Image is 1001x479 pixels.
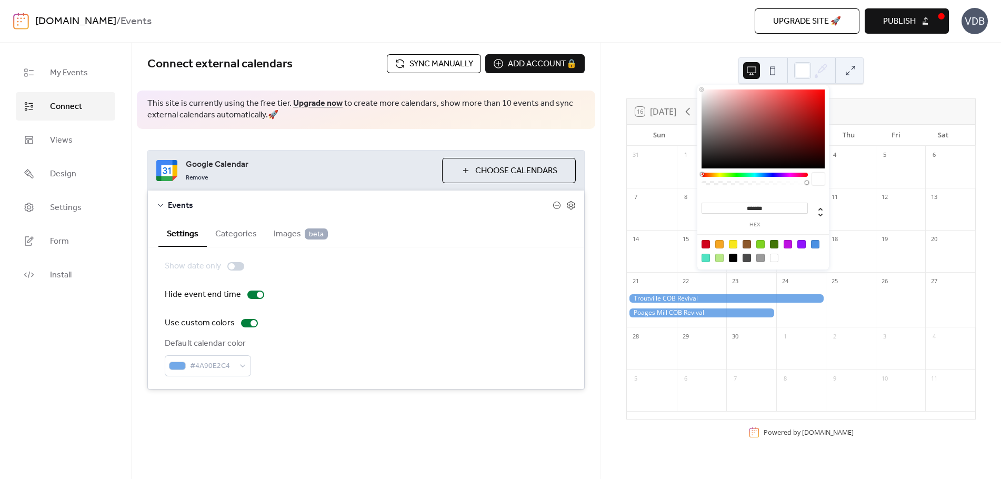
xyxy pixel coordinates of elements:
[50,168,76,181] span: Design
[50,235,69,248] span: Form
[156,160,177,181] img: google
[387,54,481,73] button: Sync manually
[158,220,207,247] button: Settings
[811,240,819,248] div: #4A90E2
[680,276,692,287] div: 22
[35,12,116,32] a: [DOMAIN_NAME]
[865,8,949,34] button: Publish
[16,261,115,289] a: Install
[872,125,919,146] div: Fri
[829,331,840,342] div: 2
[630,373,642,384] div: 5
[879,192,890,203] div: 12
[879,331,890,342] div: 3
[165,337,249,350] div: Default calendar color
[409,58,473,71] span: Sync manually
[630,149,642,161] div: 31
[829,234,840,245] div: 18
[50,269,72,282] span: Install
[683,125,730,146] div: Mon
[627,308,776,317] div: Poages Mill COB Revival
[16,227,115,255] a: Form
[475,165,557,177] span: Choose Calendars
[729,331,741,342] div: 30
[764,428,854,437] div: Powered by
[207,220,265,246] button: Categories
[715,240,724,248] div: #F5A623
[165,260,221,273] div: Show date only
[442,158,576,183] button: Choose Calendars
[630,234,642,245] div: 14
[729,276,741,287] div: 23
[186,174,208,182] span: Remove
[928,276,940,287] div: 27
[883,15,916,28] span: Publish
[829,192,840,203] div: 11
[16,126,115,154] a: Views
[729,373,741,384] div: 7
[702,254,710,262] div: #50E3C2
[702,240,710,248] div: #D0021B
[50,67,88,79] span: My Events
[729,254,737,262] div: #000000
[50,202,82,214] span: Settings
[755,8,859,34] button: Upgrade site 🚀
[293,95,343,112] a: Upgrade now
[928,192,940,203] div: 13
[627,294,826,303] div: Troutville COB Revival
[756,254,765,262] div: #9B9B9B
[680,192,692,203] div: 8
[165,288,241,301] div: Hide event end time
[50,101,82,113] span: Connect
[265,220,336,246] button: Images beta
[702,222,808,228] label: hex
[743,240,751,248] div: #8B572A
[829,149,840,161] div: 4
[770,254,778,262] div: #FFFFFF
[16,159,115,188] a: Design
[928,373,940,384] div: 11
[680,149,692,161] div: 1
[784,240,792,248] div: #BD10E0
[829,373,840,384] div: 9
[630,276,642,287] div: 21
[50,134,73,147] span: Views
[168,199,553,212] span: Events
[779,276,791,287] div: 24
[879,149,890,161] div: 5
[147,53,293,76] span: Connect external calendars
[919,125,967,146] div: Sat
[715,254,724,262] div: #B8E986
[274,228,328,241] span: Images
[630,331,642,342] div: 28
[147,98,585,122] span: This site is currently using the free tier. to create more calendars, show more than 10 events an...
[165,317,235,330] div: Use custom colors
[829,276,840,287] div: 25
[13,13,29,29] img: logo
[928,234,940,245] div: 20
[680,373,692,384] div: 6
[305,228,328,239] span: beta
[928,149,940,161] div: 6
[680,234,692,245] div: 15
[879,234,890,245] div: 19
[779,331,791,342] div: 1
[16,58,115,87] a: My Events
[770,240,778,248] div: #417505
[16,193,115,222] a: Settings
[116,12,121,32] b: /
[186,158,434,171] span: Google Calendar
[630,192,642,203] div: 7
[635,125,683,146] div: Sun
[743,254,751,262] div: #4A4A4A
[756,240,765,248] div: #7ED321
[16,92,115,121] a: Connect
[680,331,692,342] div: 29
[879,276,890,287] div: 26
[773,15,841,28] span: Upgrade site 🚀
[779,373,791,384] div: 8
[190,360,234,373] span: #4A90E2C4
[962,8,988,34] div: VDB
[825,125,872,146] div: Thu
[928,331,940,342] div: 4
